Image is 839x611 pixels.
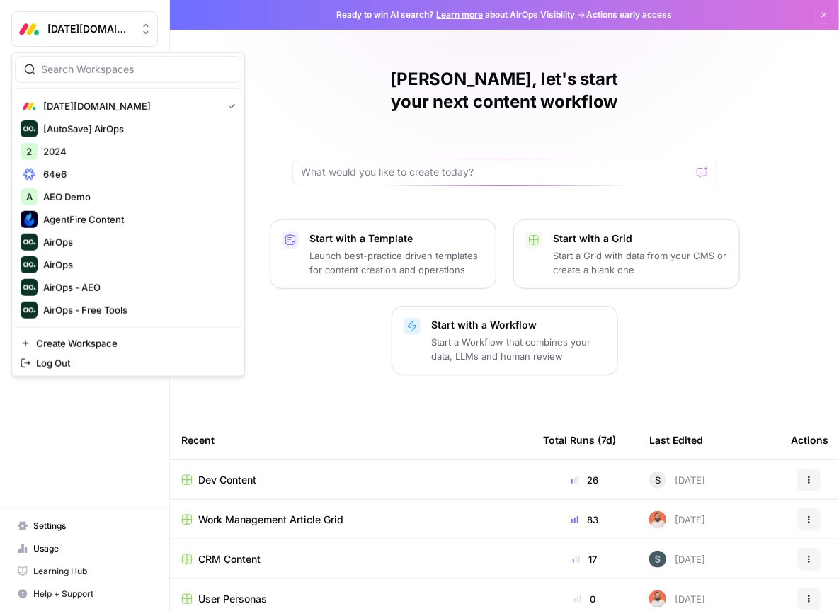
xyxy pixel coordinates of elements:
[21,256,38,273] img: AirOps Logo
[181,592,520,606] a: User Personas
[649,472,705,489] div: [DATE]
[198,473,256,487] span: Dev Content
[432,318,606,332] p: Start with a Workflow
[543,421,616,459] div: Total Runs (7d)
[43,99,217,113] span: [DATE][DOMAIN_NAME]
[181,552,520,566] a: CRM Content
[337,8,576,21] span: Ready to win AI search? about AirOps Visibility
[43,212,230,227] span: AgentFire Content
[21,234,38,251] img: AirOps Logo
[21,302,38,319] img: AirOps - Free Tools Logo
[198,513,343,527] span: Work Management Article Grid
[11,560,158,583] a: Learning Hub
[270,219,496,289] button: Start with a TemplateLaunch best-practice driven templates for content creation and operations
[181,421,520,459] div: Recent
[41,62,232,76] input: Search Workspaces
[33,542,152,555] span: Usage
[649,590,705,607] div: [DATE]
[392,306,618,375] button: Start with a WorkflowStart a Workflow that combines your data, LLMs and human review
[198,592,267,606] span: User Personas
[181,473,520,487] a: Dev Content
[649,551,666,568] img: ygk961fcslvh5xk8o91lvmgczoho
[43,280,230,295] span: AirOps - AEO
[15,333,241,353] a: Create Workspace
[33,565,152,578] span: Learning Hub
[43,235,230,249] span: AirOps
[543,592,627,606] div: 0
[11,515,158,537] a: Settings
[11,52,245,377] div: Workspace: Monday.com
[432,335,606,363] p: Start a Workflow that combines your data, LLMs and human review
[36,356,230,370] span: Log Out
[554,249,728,277] p: Start a Grid with data from your CMS or create a blank one
[587,8,673,21] span: Actions early access
[649,590,666,607] img: ui9db3zf480wl5f9in06l3n7q51r
[543,513,627,527] div: 83
[655,473,661,487] span: S
[649,511,705,528] div: [DATE]
[26,144,32,159] span: 2
[292,68,717,113] h1: [PERSON_NAME], let's start your next content workflow
[181,513,520,527] a: Work Management Article Grid
[437,9,484,20] a: Learn more
[791,421,828,459] div: Actions
[554,232,728,246] p: Start with a Grid
[649,511,666,528] img: ui9db3zf480wl5f9in06l3n7q51r
[43,144,230,159] span: 2024
[513,219,740,289] button: Start with a GridStart a Grid with data from your CMS or create a blank one
[47,22,133,36] span: [DATE][DOMAIN_NAME]
[26,190,33,204] span: A
[21,279,38,296] img: AirOps - AEO Logo
[198,552,261,566] span: CRM Content
[43,122,230,136] span: [AutoSave] AirOps
[11,583,158,605] button: Help + Support
[15,353,241,373] a: Log Out
[302,165,691,179] input: What would you like to create today?
[43,167,230,181] span: 64e6
[543,552,627,566] div: 17
[21,98,38,115] img: Monday.com Logo
[649,551,705,568] div: [DATE]
[43,190,230,204] span: AEO Demo
[43,258,230,272] span: AirOps
[543,473,627,487] div: 26
[36,336,230,350] span: Create Workspace
[649,421,703,459] div: Last Edited
[21,166,38,183] img: 64e6 Logo
[310,232,484,246] p: Start with a Template
[11,537,158,560] a: Usage
[21,211,38,228] img: AgentFire Content Logo
[43,303,230,317] span: AirOps - Free Tools
[33,588,152,600] span: Help + Support
[310,249,484,277] p: Launch best-practice driven templates for content creation and operations
[11,11,158,47] button: Workspace: Monday.com
[33,520,152,532] span: Settings
[21,120,38,137] img: [AutoSave] AirOps Logo
[16,16,42,42] img: Monday.com Logo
